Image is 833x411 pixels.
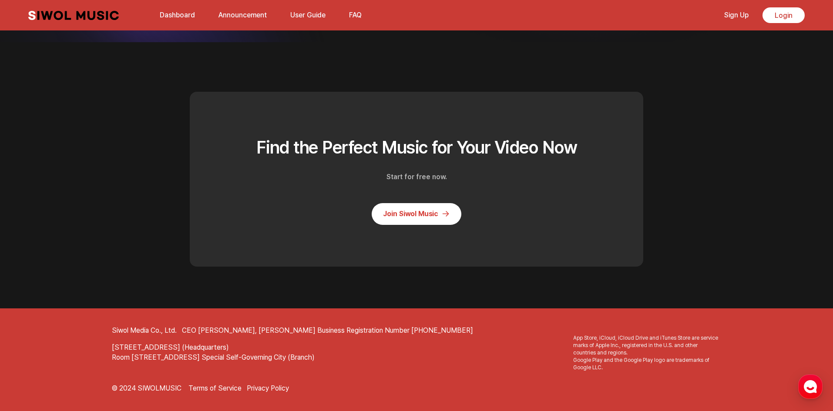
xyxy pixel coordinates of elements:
a: Settings [112,276,167,297]
a: Announcement [213,6,272,24]
span: Messages [72,289,98,296]
span: Settings [129,289,150,296]
a: User Guide [285,6,331,24]
a: Login [762,7,805,23]
p: © 2024 SIWOLMUSIC [112,384,181,394]
address: [STREET_ADDRESS] (Headquarters) [112,343,721,353]
address: Room [STREET_ADDRESS] Special Self-Governing City (Branch) [112,353,721,363]
p: Start for free now. [255,172,578,182]
span: Home [22,289,37,296]
div: CEO [PERSON_NAME], [PERSON_NAME] [112,326,317,336]
a: Privacy Policy [247,384,289,394]
h2: Find the Perfect Music for Your Video Now [255,134,578,161]
a: Sign Up [719,6,754,24]
a: Dashboard [155,6,200,24]
a: Terms of Service [188,384,242,394]
span: App Store, iCloud, iCloud Drive and iTunes Store are service marks of Apple Inc., registered in t... [573,334,721,371]
a: Home [3,276,57,297]
a: Messages [57,276,112,297]
a: Join Siwol Music [372,203,461,225]
p: Business Registration Number [PHONE_NUMBER] [317,326,473,336]
button: FAQ [344,5,367,26]
h2: Siwol Media Co., Ltd. [112,326,177,336]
